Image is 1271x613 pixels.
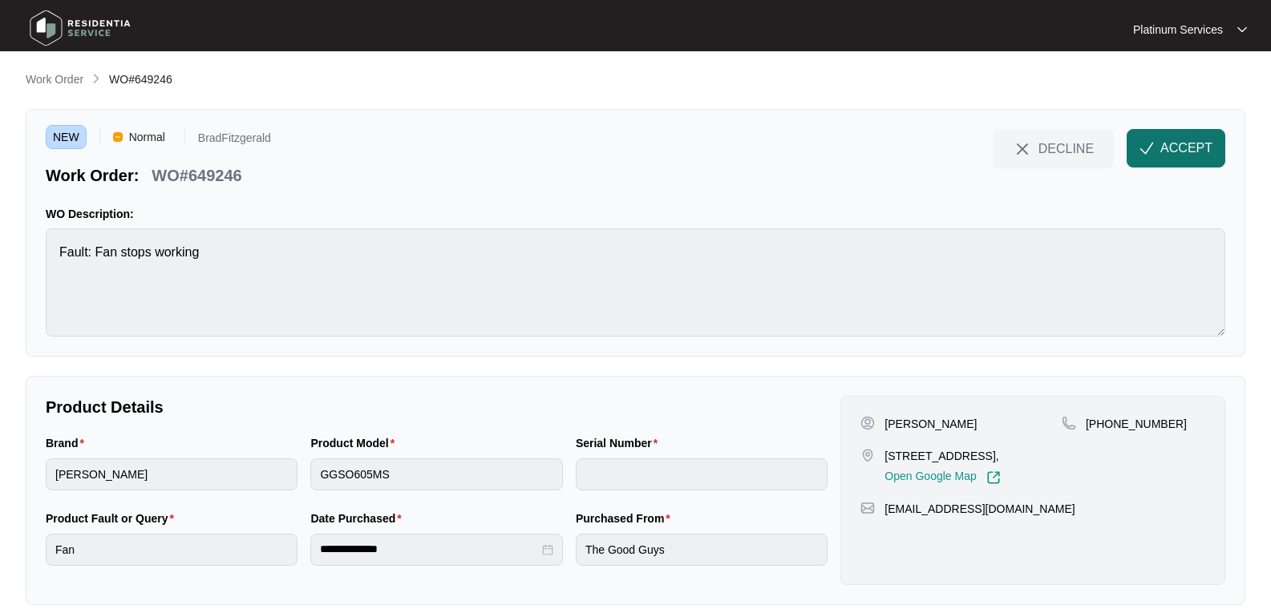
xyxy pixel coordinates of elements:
button: check-IconACCEPT [1127,129,1225,167]
img: check-Icon [1139,141,1154,155]
input: Product Fault or Query [46,534,298,566]
img: close-Icon [1013,139,1032,159]
p: Platinum Services [1133,22,1223,38]
span: WO#649246 [109,73,172,86]
img: user-pin [860,416,875,430]
a: Work Order [22,71,87,89]
input: Serial Number [576,458,828,490]
p: Product Details [46,396,828,418]
p: WO#649246 [152,164,241,187]
label: Date Purchased [310,510,407,526]
textarea: Fault: Fan stops working [46,228,1225,337]
p: [PHONE_NUMBER] [1086,416,1187,432]
p: [EMAIL_ADDRESS][DOMAIN_NAME] [884,501,1075,517]
span: NEW [46,125,87,149]
button: close-IconDECLINE [993,129,1114,167]
input: Brand [46,458,298,490]
img: residentia service logo [24,4,136,52]
span: DECLINE [1038,139,1094,157]
a: Open Google Map [884,470,1000,485]
img: Vercel Logo [113,132,123,142]
label: Serial Number [576,435,664,451]
img: map-pin [860,501,875,515]
p: Work Order [26,71,83,87]
img: map-pin [860,448,875,462]
label: Product Fault or Query [46,510,180,526]
label: Brand [46,435,91,451]
p: WO Description: [46,206,1225,222]
p: [STREET_ADDRESS], [884,448,1000,464]
label: Purchased From [576,510,677,526]
input: Product Model [310,458,562,490]
p: [PERSON_NAME] [884,416,977,432]
span: Normal [123,125,172,149]
input: Date Purchased [320,541,538,558]
input: Purchased From [576,534,828,566]
label: Product Model [310,435,401,451]
span: ACCEPT [1160,139,1212,158]
img: dropdown arrow [1237,26,1247,34]
p: Work Order: [46,164,139,187]
img: chevron-right [90,72,103,85]
img: map-pin [1062,416,1076,430]
img: Link-External [986,470,1001,485]
p: BradFitzgerald [198,132,271,149]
